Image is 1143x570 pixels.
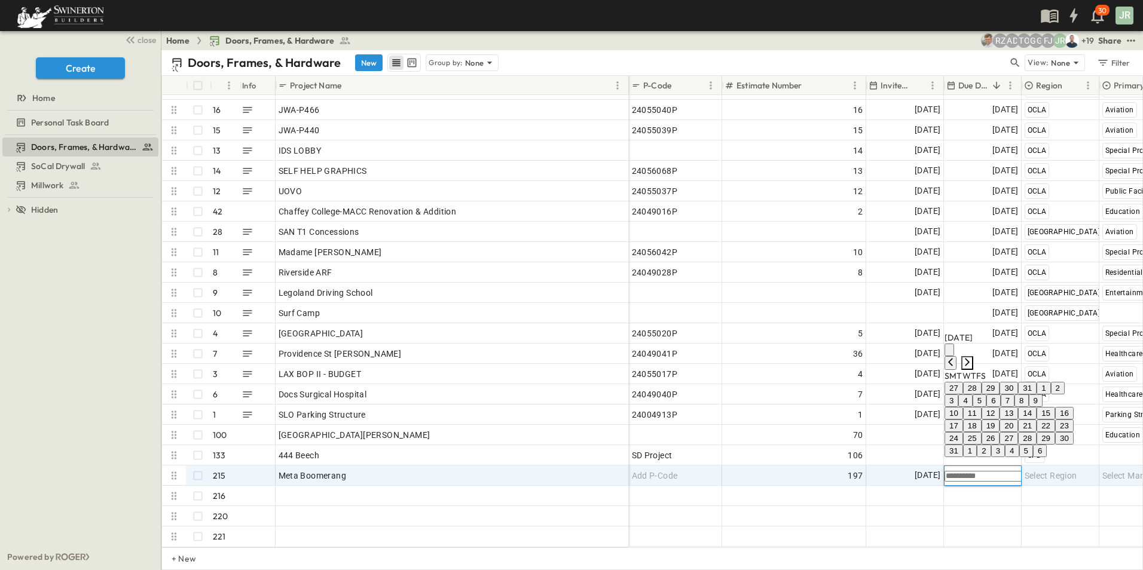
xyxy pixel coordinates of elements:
[213,145,221,157] p: 13
[853,124,863,136] span: 15
[279,348,402,360] span: Providence St [PERSON_NAME]
[805,79,818,92] button: Sort
[387,54,421,72] div: table view
[912,79,925,92] button: Sort
[976,370,981,381] span: Friday
[915,103,940,117] span: [DATE]
[213,266,218,278] p: 8
[858,266,863,278] span: 8
[36,57,125,79] button: Create
[632,409,678,421] span: 24004913P
[963,419,982,432] button: 18
[881,79,910,91] p: Invite Date
[31,117,109,128] span: Personal Task Board
[1001,394,1014,407] button: 7
[632,165,678,177] span: 24056068P
[915,367,940,381] span: [DATE]
[915,225,940,238] span: [DATE]
[290,79,341,91] p: Project Name
[1029,33,1043,48] div: Gerrad Gerber (gerrad.gerber@swinerton.com)
[172,553,179,565] p: + New
[992,184,1018,198] span: [DATE]
[1000,419,1018,432] button: 20
[958,394,972,407] button: 4
[915,407,940,421] span: [DATE]
[166,35,190,47] a: Home
[963,432,982,445] button: 25
[1051,382,1065,394] button: 2
[2,158,156,174] a: SoCal Drywall
[858,368,863,380] span: 4
[925,78,940,93] button: Menu
[1105,126,1134,134] span: Aviation
[31,141,137,153] span: Doors, Frames, & Hardware
[1025,470,1077,482] span: Select Region
[1055,407,1074,419] button: 16
[992,286,1018,299] span: [DATE]
[1037,407,1055,419] button: 15
[1105,106,1134,114] span: Aviation
[1055,432,1074,445] button: 30
[242,69,256,102] div: Info
[1037,432,1055,445] button: 29
[674,79,687,92] button: Sort
[991,445,1005,457] button: 3
[213,531,226,543] p: 221
[945,344,954,356] button: calendar view is open, switch to year view
[166,35,358,47] nav: breadcrumbs
[1098,35,1121,47] div: Share
[1018,407,1037,419] button: 14
[915,143,940,157] span: [DATE]
[279,368,362,380] span: LAX BOP II - BUDGET
[213,206,222,217] p: 42
[736,79,802,91] p: Estimate Number
[1105,431,1141,439] span: Education
[1018,382,1037,394] button: 31
[853,104,863,116] span: 16
[213,104,221,116] p: 16
[1105,350,1143,358] span: Healthcare
[945,394,958,407] button: 3
[992,306,1018,320] span: [DATE]
[915,286,940,299] span: [DATE]
[1028,228,1101,236] span: [GEOGRAPHIC_DATA]
[210,76,240,95] div: #
[971,370,976,381] span: Thursday
[977,445,991,457] button: 2
[188,54,341,71] p: Doors, Frames, & Hardware
[1053,33,1067,48] div: Joshua Russell (joshua.russell@swinerton.com)
[213,165,221,177] p: 14
[1028,329,1047,338] span: OCLA
[958,79,988,91] p: Due Date
[1092,54,1133,71] button: Filter
[213,185,221,197] p: 12
[31,179,63,191] span: Millwork
[213,226,222,238] p: 28
[1028,451,1042,459] span: SPD
[982,382,1000,394] button: 29
[279,266,332,278] span: Riverside ARF
[1028,207,1047,216] span: OCLA
[858,409,863,421] span: 1
[1014,394,1028,407] button: 8
[213,327,218,339] p: 4
[992,123,1018,137] span: [DATE]
[279,185,302,197] span: UOVO
[853,185,863,197] span: 12
[137,34,156,46] span: close
[992,225,1018,238] span: [DATE]
[915,164,940,177] span: [DATE]
[915,184,940,198] span: [DATE]
[2,114,156,131] a: Personal Task Board
[915,265,940,279] span: [DATE]
[213,490,226,502] p: 216
[1028,167,1047,175] span: OCLA
[632,124,678,136] span: 24055039P
[1000,382,1018,394] button: 30
[1105,370,1134,378] span: Aviation
[1028,187,1047,195] span: OCLA
[429,57,463,69] p: Group by:
[915,204,940,218] span: [DATE]
[982,432,1000,445] button: 26
[213,510,228,522] p: 220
